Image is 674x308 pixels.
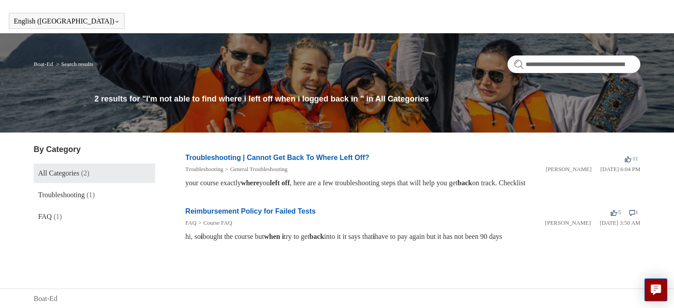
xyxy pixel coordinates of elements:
[86,191,95,199] span: (1)
[281,179,290,187] em: off
[55,61,94,67] li: Search results
[545,165,591,174] li: [PERSON_NAME]
[185,218,196,227] li: FAQ
[600,219,640,226] time: 03/16/2022, 03:50
[611,209,621,215] span: -5
[264,233,280,240] em: when
[625,155,638,162] span: -11
[38,169,79,177] span: All Categories
[94,93,640,105] h1: 2 results for "I'm not able to find where i left off when i logged back in " in All Categories
[309,233,324,240] em: back
[34,207,155,226] a: FAQ (1)
[644,278,667,301] button: Live chat
[223,165,288,174] li: General Troubleshooting
[34,293,57,304] a: Boat-Ed
[282,233,284,240] em: i
[600,166,640,172] time: 01/05/2024, 18:04
[545,218,591,227] li: [PERSON_NAME]
[185,219,196,226] a: FAQ
[457,179,472,187] em: back
[34,164,155,183] a: All Categories (2)
[185,154,369,161] a: Troubleshooting | Cannot Get Back To Where Left Off?
[34,185,155,205] a: Troubleshooting (1)
[185,165,223,174] li: Troubleshooting
[34,61,55,67] li: Boat-Ed
[81,169,90,177] span: (2)
[185,207,316,215] a: Reimbursement Policy for Failed Tests
[270,179,280,187] em: left
[185,166,223,172] a: Troubleshooting
[185,231,640,242] div: hi, so bought the course but try to get into it it says that have to pay again but it has not bee...
[38,213,52,220] span: FAQ
[196,218,232,227] li: Course FAQ
[203,219,232,226] a: Course FAQ
[34,144,155,156] h3: By Category
[629,209,638,215] span: 1
[201,233,203,240] em: i
[38,191,85,199] span: Troubleshooting
[230,166,288,172] a: General Troubleshooting
[14,17,120,25] button: English ([GEOGRAPHIC_DATA])
[507,55,640,73] input: Search
[241,179,259,187] em: where
[34,61,53,67] a: Boat-Ed
[373,233,374,240] em: i
[185,178,640,188] div: your course exactly you , here are a few troubleshooting steps that will help you get on track. C...
[54,213,62,220] span: (1)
